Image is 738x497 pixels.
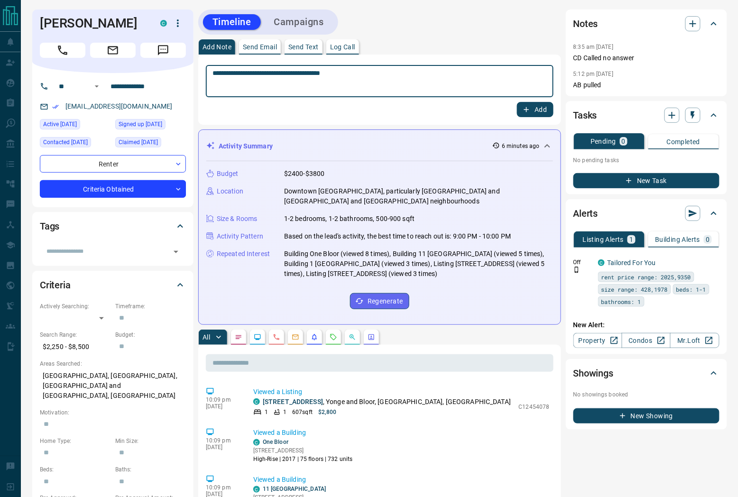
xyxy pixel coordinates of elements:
[573,366,614,381] h2: Showings
[318,408,337,416] p: $2,800
[519,403,550,411] p: C12454078
[160,20,167,27] div: condos.ca
[206,396,239,403] p: 10:09 pm
[52,103,59,110] svg: Email Verified
[253,398,260,405] div: condos.ca
[253,446,353,455] p: [STREET_ADDRESS]
[115,465,186,474] p: Baths:
[265,14,333,30] button: Campaigns
[330,44,355,50] p: Log Call
[40,408,186,417] p: Motivation:
[502,142,539,150] p: 6 minutes ago
[235,333,242,341] svg: Notes
[368,333,375,341] svg: Agent Actions
[253,455,353,463] p: High-Rise | 2017 | 75 floors | 732 units
[263,439,288,445] a: One Bloor
[40,274,186,296] div: Criteria
[629,236,633,243] p: 1
[40,180,186,198] div: Criteria Obtained
[169,245,183,258] button: Open
[217,169,239,179] p: Budget
[243,44,277,50] p: Send Email
[115,119,186,132] div: Sun Sep 14 2025
[573,320,720,330] p: New Alert:
[583,236,624,243] p: Listing Alerts
[203,14,261,30] button: Timeline
[40,119,111,132] div: Tue Oct 14 2025
[284,169,324,179] p: $2400-$3800
[350,293,409,309] button: Regenerate
[203,44,231,50] p: Add Note
[217,249,270,259] p: Repeated Interest
[265,408,268,416] p: 1
[43,120,77,129] span: Active [DATE]
[622,138,626,145] p: 0
[40,368,186,404] p: [GEOGRAPHIC_DATA], [GEOGRAPHIC_DATA], [GEOGRAPHIC_DATA] and [GEOGRAPHIC_DATA], [GEOGRAPHIC_DATA]
[253,486,260,493] div: condos.ca
[573,390,720,399] p: No showings booked
[40,359,186,368] p: Areas Searched:
[65,102,173,110] a: [EMAIL_ADDRESS][DOMAIN_NAME]
[253,387,550,397] p: Viewed a Listing
[330,333,337,341] svg: Requests
[573,408,720,423] button: New Showing
[284,186,553,206] p: Downtown [GEOGRAPHIC_DATA], particularly [GEOGRAPHIC_DATA] and [GEOGRAPHIC_DATA] and [GEOGRAPHIC_...
[573,267,580,273] svg: Push Notification Only
[40,215,186,238] div: Tags
[573,16,598,31] h2: Notes
[115,437,186,445] p: Min Size:
[706,236,710,243] p: 0
[119,138,158,147] span: Claimed [DATE]
[573,71,614,77] p: 5:12 pm [DATE]
[40,137,111,150] div: Mon Sep 15 2025
[590,138,616,145] p: Pending
[254,333,261,341] svg: Lead Browsing Activity
[206,444,239,451] p: [DATE]
[670,333,719,348] a: Mr.Loft
[40,339,111,355] p: $2,250 - $8,500
[573,12,720,35] div: Notes
[206,403,239,410] p: [DATE]
[601,272,691,282] span: rent price range: 2025,9350
[115,331,186,339] p: Budget:
[284,214,415,224] p: 1-2 bedrooms, 1-2 bathrooms, 500-900 sqft
[573,333,622,348] a: Property
[573,108,597,123] h2: Tasks
[115,137,186,150] div: Sun Sep 14 2025
[573,258,592,267] p: Off
[573,104,720,127] div: Tasks
[573,202,720,225] div: Alerts
[601,285,668,294] span: size range: 428,1978
[655,236,700,243] p: Building Alerts
[608,259,656,267] a: Tailored For You
[349,333,356,341] svg: Opportunities
[573,206,598,221] h2: Alerts
[40,437,111,445] p: Home Type:
[676,285,706,294] span: beds: 1-1
[206,437,239,444] p: 10:09 pm
[253,439,260,446] div: condos.ca
[622,333,671,348] a: Condos
[292,333,299,341] svg: Emails
[203,334,210,341] p: All
[598,259,605,266] div: condos.ca
[601,297,641,306] span: bathrooms: 1
[40,331,111,339] p: Search Range:
[40,465,111,474] p: Beds:
[253,475,550,485] p: Viewed a Building
[119,120,162,129] span: Signed up [DATE]
[573,80,720,90] p: AB pulled
[573,362,720,385] div: Showings
[573,153,720,167] p: No pending tasks
[217,214,258,224] p: Size & Rooms
[140,43,186,58] span: Message
[263,398,323,405] a: [STREET_ADDRESS]
[292,408,313,416] p: 607 sqft
[219,141,273,151] p: Activity Summary
[115,302,186,311] p: Timeframe:
[517,102,553,117] button: Add
[217,186,243,196] p: Location
[573,44,614,50] p: 8:35 am [DATE]
[91,81,102,92] button: Open
[284,249,553,279] p: Building One Bloor (viewed 8 times), Building 11 [GEOGRAPHIC_DATA] (viewed 5 times), Building 1 [...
